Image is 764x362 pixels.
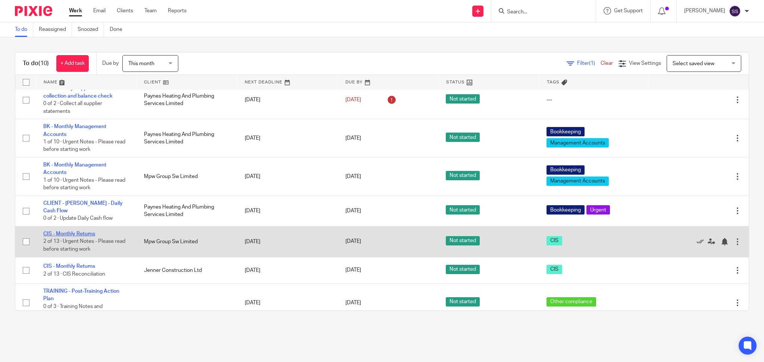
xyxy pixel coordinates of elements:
[446,236,480,245] span: Not started
[446,94,480,104] span: Not started
[43,162,106,175] a: BK - Monthly Management Accounts
[237,158,338,196] td: [DATE]
[137,119,237,158] td: Paynes Heating And Plumbing Services Limited
[137,196,237,226] td: Paynes Heating And Plumbing Services Limited
[43,231,95,236] a: CIS - Monthly Returns
[39,22,72,37] a: Reassigned
[43,139,125,152] span: 1 of 10 · Urgent Notes - Please read before starting work
[547,96,641,104] div: ---
[345,239,361,244] span: [DATE]
[547,177,609,186] span: Management Accounts
[629,61,661,66] span: View Settings
[446,265,480,274] span: Not started
[345,136,361,141] span: [DATE]
[586,205,610,215] span: Urgent
[110,22,128,37] a: Done
[614,8,643,13] span: Get Support
[237,81,338,119] td: [DATE]
[237,226,338,257] td: [DATE]
[56,55,89,72] a: + Add task
[446,171,480,180] span: Not started
[237,283,338,321] td: [DATE]
[43,271,105,277] span: 2 of 13 · CIS Reconciliation
[673,61,714,66] span: Select saved view
[547,138,609,147] span: Management Accounts
[43,264,95,269] a: CIS - Monthly Returns
[78,22,104,37] a: Snoozed
[43,86,120,98] a: BK - Monthly Supplier Statement collection and balance check
[547,205,585,215] span: Bookkeeping
[117,7,133,15] a: Clients
[547,165,585,175] span: Bookkeeping
[93,7,106,15] a: Email
[43,124,106,137] a: BK - Monthly Management Accounts
[137,158,237,196] td: Mpw Group Sw Limited
[43,216,113,221] span: 0 of 2 · Update Daily Cash flow
[589,61,595,66] span: (1)
[69,7,82,15] a: Work
[547,80,560,84] span: Tags
[696,238,708,245] a: Mark as done
[345,300,361,305] span: [DATE]
[168,7,187,15] a: Reports
[446,297,480,307] span: Not started
[506,9,573,16] input: Search
[237,119,338,158] td: [DATE]
[43,239,125,252] span: 2 of 13 · Urgent Notes - Please read before starting work
[684,7,725,15] p: [PERSON_NAME]
[43,201,123,213] a: CLIENT - [PERSON_NAME] - Daily Cash Flow
[23,60,49,67] h1: To do
[577,61,601,66] span: Filter
[137,81,237,119] td: Paynes Heating And Plumbing Services Limited
[15,22,33,37] a: To do
[43,101,102,114] span: 0 of 2 · Collect all supplier statements
[43,304,103,317] span: 0 of 3 · Training Notes and Observations
[547,265,562,274] span: CIS
[137,257,237,283] td: Jenner Construction Ltd
[446,133,480,142] span: Not started
[446,205,480,215] span: Not started
[144,7,157,15] a: Team
[237,196,338,226] td: [DATE]
[38,60,49,66] span: (10)
[43,289,119,301] a: TRAINING - Post-Training Action Plan
[345,174,361,179] span: [DATE]
[345,97,361,102] span: [DATE]
[729,5,741,17] img: svg%3E
[345,208,361,213] span: [DATE]
[547,236,562,245] span: CIS
[237,257,338,283] td: [DATE]
[43,178,125,191] span: 1 of 10 · Urgent Notes - Please read before starting work
[547,127,585,136] span: Bookkeeping
[345,268,361,273] span: [DATE]
[15,6,52,16] img: Pixie
[601,61,613,66] a: Clear
[128,61,154,66] span: This month
[137,226,237,257] td: Mpw Group Sw Limited
[102,60,119,67] p: Due by
[547,297,596,307] span: Other compliance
